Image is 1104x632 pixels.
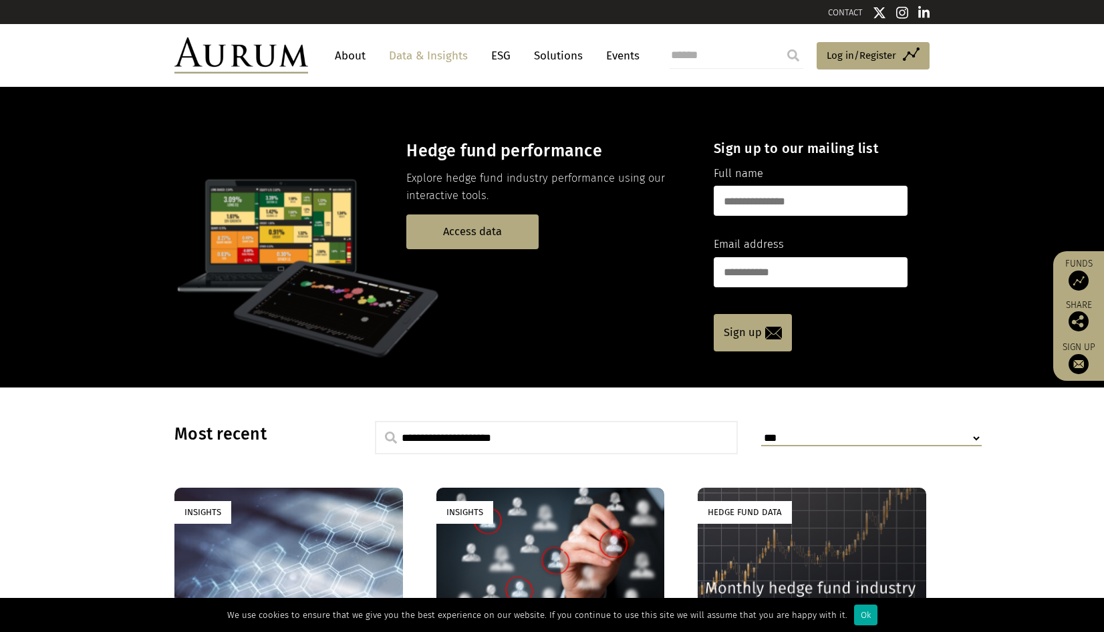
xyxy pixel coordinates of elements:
[1069,354,1089,374] img: Sign up to our newsletter
[714,140,908,156] h4: Sign up to our mailing list
[1069,311,1089,331] img: Share this post
[527,43,589,68] a: Solutions
[174,424,341,444] h3: Most recent
[714,314,792,351] a: Sign up
[780,42,807,69] input: Submit
[714,236,784,253] label: Email address
[827,47,896,63] span: Log in/Register
[406,214,539,249] a: Access data
[896,6,908,19] img: Instagram icon
[714,165,763,182] label: Full name
[873,6,886,19] img: Twitter icon
[765,327,782,339] img: email-icon
[918,6,930,19] img: Linkedin icon
[436,501,493,523] div: Insights
[599,43,640,68] a: Events
[854,605,877,625] div: Ok
[1060,341,1097,374] a: Sign up
[174,501,231,523] div: Insights
[382,43,474,68] a: Data & Insights
[406,141,690,161] h3: Hedge fund performance
[328,43,372,68] a: About
[828,7,863,17] a: CONTACT
[1069,271,1089,291] img: Access Funds
[1060,301,1097,331] div: Share
[385,432,397,444] img: search.svg
[174,37,308,73] img: Aurum
[1060,258,1097,291] a: Funds
[406,170,690,205] p: Explore hedge fund industry performance using our interactive tools.
[485,43,517,68] a: ESG
[817,42,930,70] a: Log in/Register
[698,501,792,523] div: Hedge Fund Data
